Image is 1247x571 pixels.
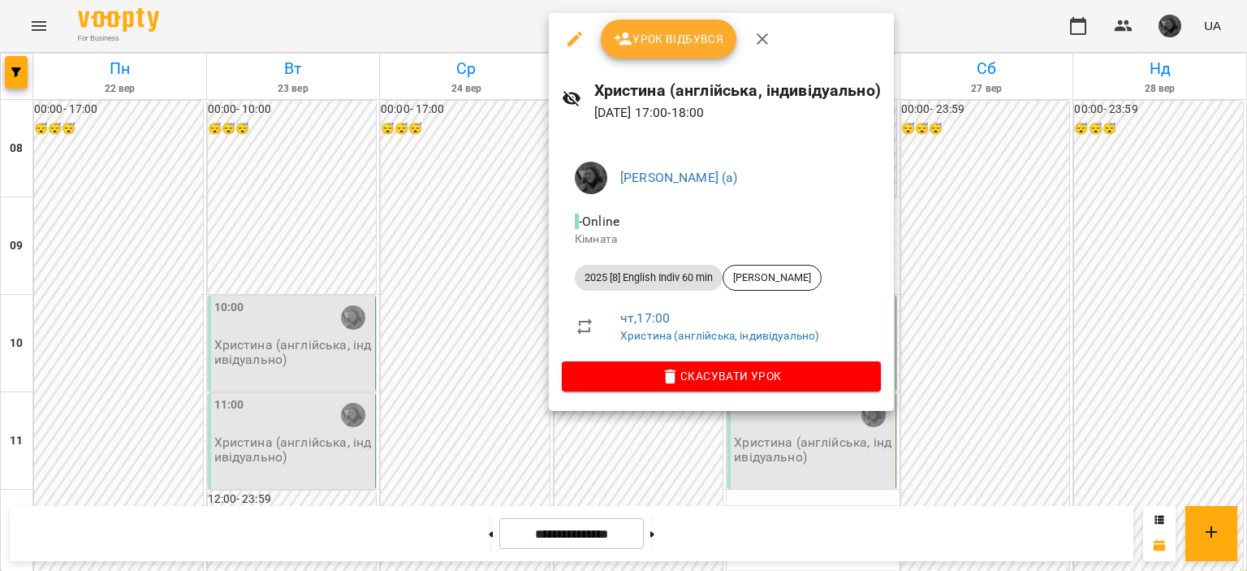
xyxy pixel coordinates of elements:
[601,19,737,58] button: Урок відбувся
[594,103,881,123] p: [DATE] 17:00 - 18:00
[562,361,881,391] button: Скасувати Урок
[620,329,819,342] a: Христина (англійська, індивідуально)
[723,265,822,291] div: [PERSON_NAME]
[594,78,881,103] h6: Христина (англійська, індивідуально)
[620,310,670,326] a: чт , 17:00
[575,162,607,194] img: 0b99b761047abbbb3b0f46a24ef97f76.jpg
[575,231,868,248] p: Кімната
[575,270,723,285] span: 2025 [8] English Indiv 60 min
[575,214,623,229] span: - Online
[723,270,821,285] span: [PERSON_NAME]
[620,170,738,185] a: [PERSON_NAME] (а)
[575,366,868,386] span: Скасувати Урок
[614,29,724,49] span: Урок відбувся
